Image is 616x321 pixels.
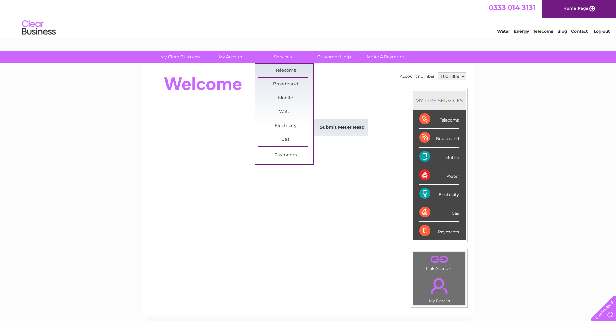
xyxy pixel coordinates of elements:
[258,78,313,91] a: Broadband
[413,251,465,273] td: Link Account
[419,203,459,222] div: Gas
[489,3,535,12] a: 0333 014 3131
[419,185,459,203] div: Electricity
[149,4,468,33] div: Clear Business is a trading name of Verastar Limited (registered in [GEOGRAPHIC_DATA] No. 3667643...
[514,29,529,34] a: Energy
[22,18,56,38] img: logo.png
[423,97,438,104] div: LIVE
[557,29,567,34] a: Blog
[419,129,459,147] div: Broadband
[497,29,510,34] a: Water
[258,119,313,133] a: Electricity
[258,105,313,119] a: Water
[204,51,259,63] a: My Account
[258,91,313,105] a: Mobile
[415,274,463,298] a: .
[358,51,413,63] a: Make A Payment
[152,51,208,63] a: My Clear Business
[413,272,465,305] td: My Details
[419,148,459,166] div: Mobile
[419,110,459,129] div: Telecoms
[571,29,588,34] a: Contact
[255,51,311,63] a: Services
[314,121,370,134] a: Submit Meter Read
[258,133,313,146] a: Gas
[419,166,459,185] div: Water
[258,149,313,162] a: Payments
[258,64,313,77] a: Telecoms
[306,51,362,63] a: Customer Help
[398,71,436,82] td: Account number
[419,222,459,240] div: Payments
[415,253,463,265] a: .
[594,29,610,34] a: Log out
[413,91,466,110] div: MY SERVICES
[533,29,553,34] a: Telecoms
